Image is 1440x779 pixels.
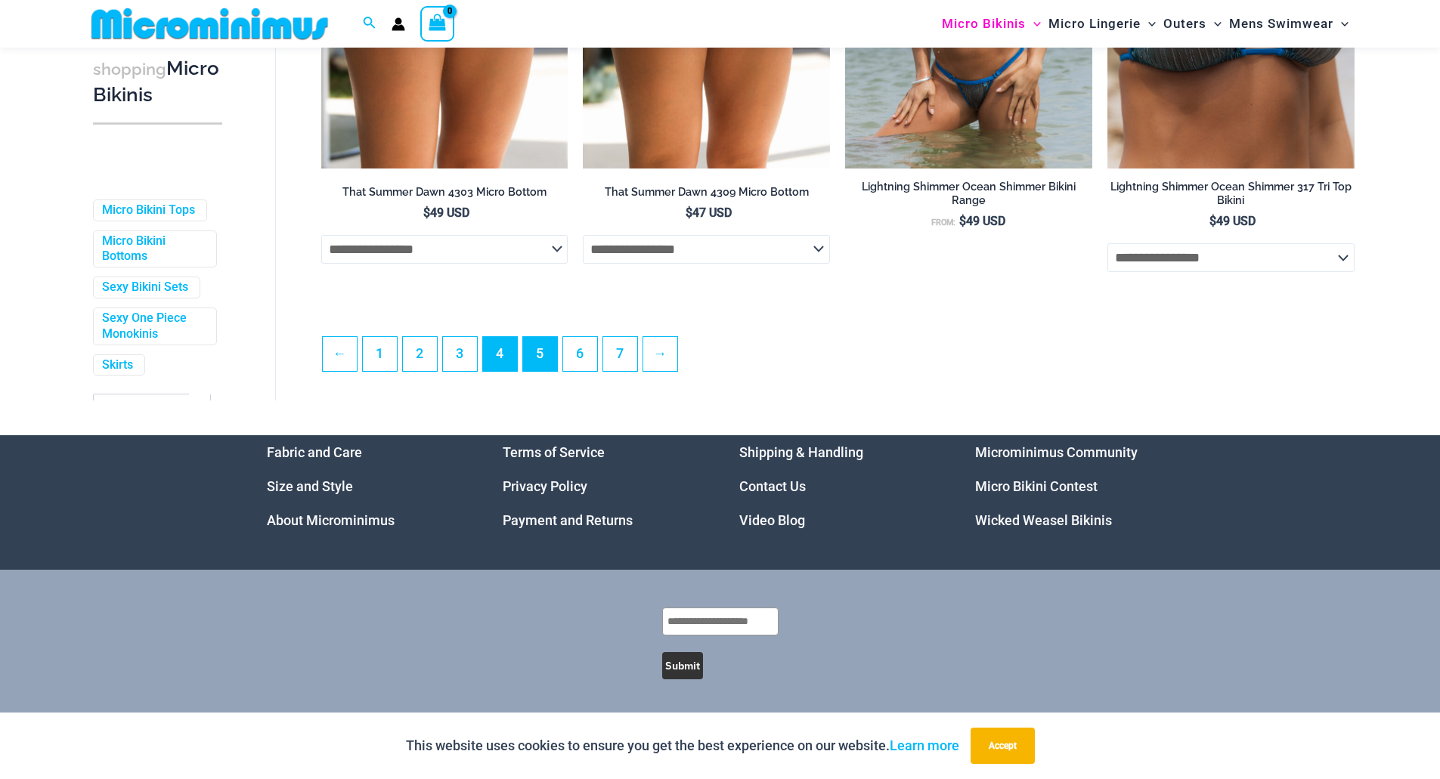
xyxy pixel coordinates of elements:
a: Page 1 [363,337,397,371]
span: shopping [93,60,166,79]
button: Submit [662,652,703,679]
button: Accept [971,728,1035,764]
a: View Shopping Cart, empty [420,6,455,41]
a: Payment and Returns [503,512,633,528]
a: Learn more [890,737,959,753]
a: That Summer Dawn 4309 Micro Bottom [583,185,830,205]
span: $ [686,206,692,220]
h2: That Summer Dawn 4309 Micro Bottom [583,185,830,199]
bdi: 49 USD [423,206,469,220]
nav: Menu [739,435,938,537]
span: Micro Lingerie [1048,5,1141,43]
span: - Shop Color [94,395,210,444]
a: Micro Bikini Bottoms [102,233,205,265]
nav: Menu [503,435,701,537]
p: This website uses cookies to ensure you get the best experience on our website. [406,734,959,757]
span: Page 4 [483,337,517,371]
span: Menu Toggle [1206,5,1222,43]
a: Video Blog [739,512,805,528]
a: Size and Style [267,478,353,494]
h2: Lightning Shimmer Ocean Shimmer 317 Tri Top Bikini [1107,180,1355,208]
a: Page 6 [563,337,597,371]
aside: Footer Widget 1 [267,435,466,537]
span: $ [1209,214,1216,228]
a: Sexy One Piece Monokinis [102,311,205,342]
nav: Site Navigation [936,2,1355,45]
nav: Menu [975,435,1174,537]
a: Micro BikinisMenu ToggleMenu Toggle [938,5,1045,43]
a: Page 2 [403,337,437,371]
a: That Summer Dawn 4303 Micro Bottom [321,185,568,205]
span: Menu Toggle [1026,5,1041,43]
nav: Product Pagination [321,336,1355,380]
a: About Microminimus [267,512,395,528]
bdi: 49 USD [1209,214,1256,228]
a: Page 5 [523,337,557,371]
a: Micro Bikini Contest [975,478,1098,494]
span: Outers [1163,5,1206,43]
bdi: 49 USD [959,214,1005,228]
h2: That Summer Dawn 4303 Micro Bottom [321,185,568,199]
a: Micro LingerieMenu ToggleMenu Toggle [1045,5,1160,43]
a: Shipping & Handling [739,444,863,460]
h2: Lightning Shimmer Ocean Shimmer Bikini Range [845,180,1092,208]
h3: Micro Bikinis [93,56,222,108]
a: → [643,337,677,371]
a: Micro Bikini Tops [102,202,195,218]
a: Microminimus Community [975,444,1138,460]
a: Privacy Policy [503,478,587,494]
aside: Footer Widget 3 [739,435,938,537]
span: - Shop Color [93,394,211,444]
span: $ [423,206,430,220]
span: $ [959,214,966,228]
span: Menu Toggle [1333,5,1349,43]
a: ← [323,337,357,371]
span: Micro Bikinis [942,5,1026,43]
a: Lightning Shimmer Ocean Shimmer Bikini Range [845,180,1092,214]
a: Account icon link [392,17,405,31]
a: Wicked Weasel Bikinis [975,512,1112,528]
nav: Menu [267,435,466,537]
img: MM SHOP LOGO FLAT [85,7,334,41]
a: Contact Us [739,478,806,494]
a: Lightning Shimmer Ocean Shimmer 317 Tri Top Bikini [1107,180,1355,214]
a: Terms of Service [503,444,605,460]
a: Page 3 [443,337,477,371]
a: Search icon link [363,14,376,33]
a: Sexy Bikini Sets [102,280,188,296]
bdi: 47 USD [686,206,732,220]
a: Fabric and Care [267,444,362,460]
aside: Footer Widget 4 [975,435,1174,537]
a: OutersMenu ToggleMenu Toggle [1160,5,1225,43]
span: Menu Toggle [1141,5,1156,43]
a: Mens SwimwearMenu ToggleMenu Toggle [1225,5,1352,43]
a: Page 7 [603,337,637,371]
aside: Footer Widget 2 [503,435,701,537]
a: Skirts [102,357,133,373]
span: Mens Swimwear [1229,5,1333,43]
span: From: [931,218,955,227]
